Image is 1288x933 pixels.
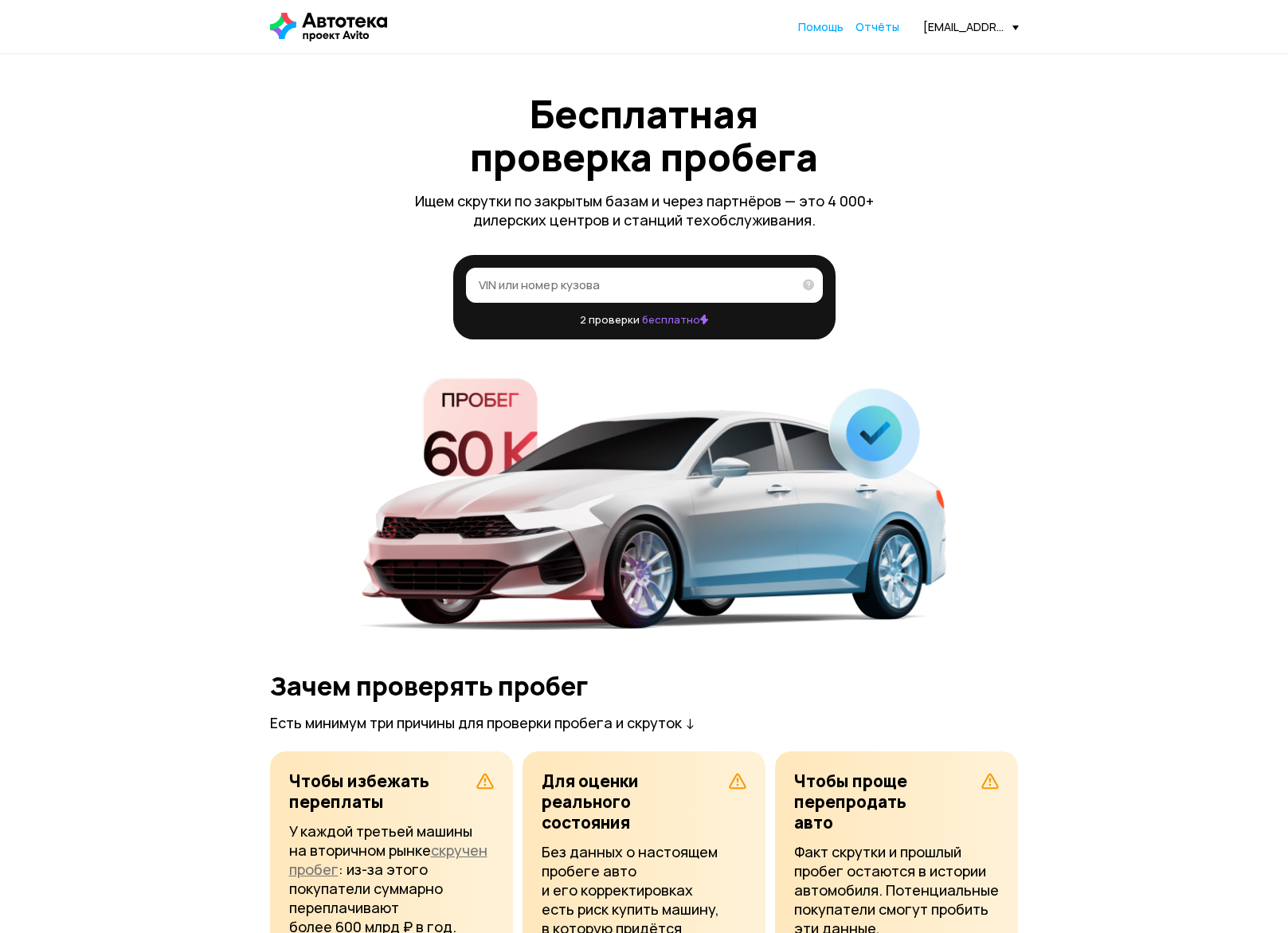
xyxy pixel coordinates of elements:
a: Отчёты [855,19,899,35]
span: Помощь [798,19,844,34]
span: Для оценки реального состояния [542,770,639,833]
img: fd3c95c4de0470f68a7c.png [298,378,991,630]
a: скручен пробег [289,841,487,879]
h1: Бесплатная проверка пробега [453,92,836,178]
span: Отчёты [855,19,899,34]
p: Ищем скрутки по закрытым базам и через партнёров — это 4 000+ дилерских центров и станций техобсл... [405,191,883,229]
span: Чтобы проще перепродать авто [794,770,907,833]
span: бесплатно [642,312,708,327]
a: Помощь [798,19,844,35]
input: VIN или номер кузова [479,276,793,292]
div: Чтобы избежать переплаты [289,770,470,812]
div: [EMAIL_ADDRESS][DOMAIN_NAME] [923,19,1019,34]
p: Есть минимум три причины для проверки пробега и скруток ↓ [270,713,695,732]
p: 2 проверки [466,312,823,327]
h2: Зачем проверять пробег [270,672,588,700]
